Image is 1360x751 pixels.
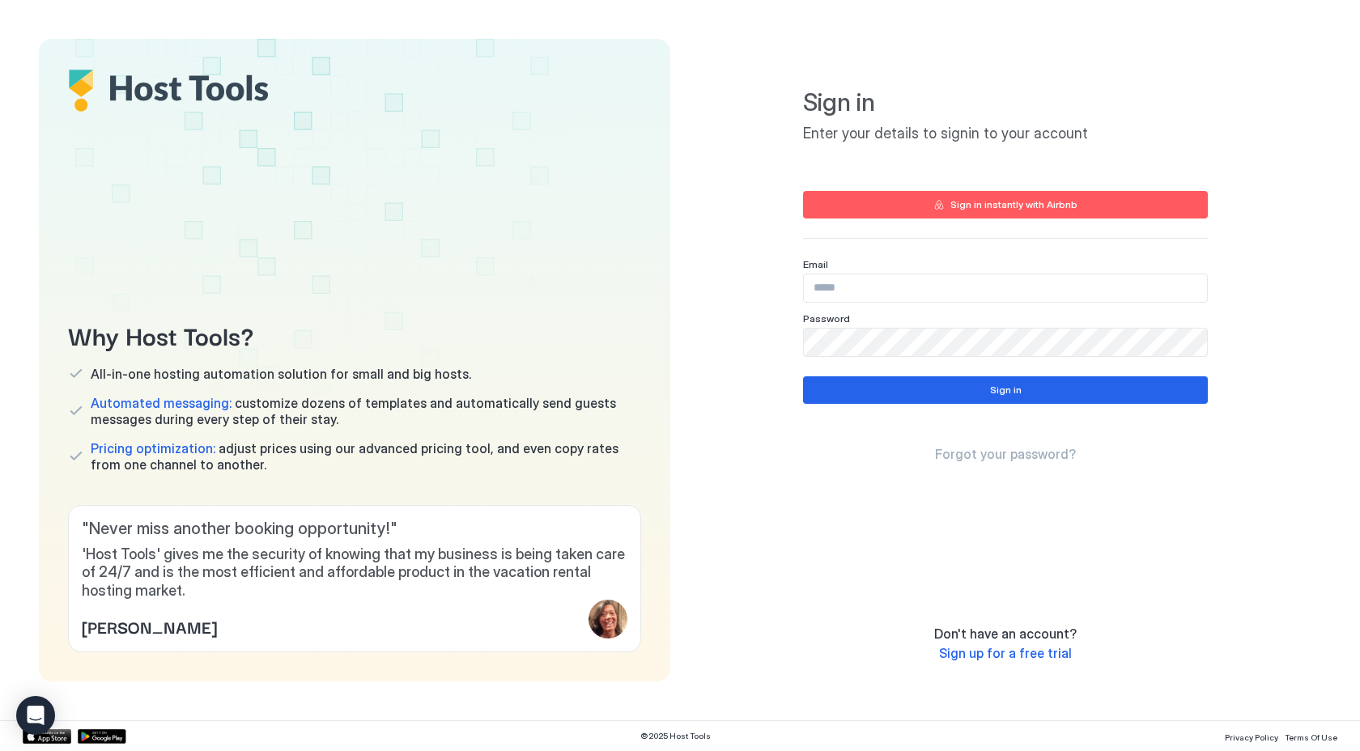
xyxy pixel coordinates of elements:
button: Sign in [803,376,1208,404]
div: profile [589,600,627,639]
div: Sign in [990,383,1022,397]
span: Pricing optimization: [91,440,215,456]
span: Privacy Policy [1225,732,1278,742]
span: Forgot your password? [935,446,1076,462]
span: © 2025 Host Tools [640,731,711,741]
span: Automated messaging: [91,395,232,411]
span: adjust prices using our advanced pricing tool, and even copy rates from one channel to another. [91,440,641,473]
div: Open Intercom Messenger [16,696,55,735]
span: customize dozens of templates and automatically send guests messages during every step of their s... [91,395,641,427]
span: 'Host Tools' gives me the security of knowing that my business is being taken care of 24/7 and is... [82,545,627,600]
span: Enter your details to signin to your account [803,125,1208,143]
a: Sign up for a free trial [939,645,1072,662]
span: Password [803,312,850,325]
a: App Store [23,729,71,744]
span: All-in-one hosting automation solution for small and big hosts. [91,366,471,382]
span: Email [803,258,828,270]
span: Don't have an account? [934,626,1077,642]
button: Sign in instantly with Airbnb [803,191,1208,219]
a: Terms Of Use [1285,728,1337,745]
span: Sign in [803,87,1208,118]
span: Why Host Tools? [68,316,641,353]
span: Terms Of Use [1285,732,1337,742]
a: Privacy Policy [1225,728,1278,745]
a: Forgot your password? [935,446,1076,463]
span: [PERSON_NAME] [82,614,217,639]
input: Input Field [804,274,1207,302]
span: Sign up for a free trial [939,645,1072,661]
span: " Never miss another booking opportunity! " [82,519,627,539]
input: Input Field [804,329,1207,356]
div: Sign in instantly with Airbnb [950,197,1077,212]
a: Google Play Store [78,729,126,744]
